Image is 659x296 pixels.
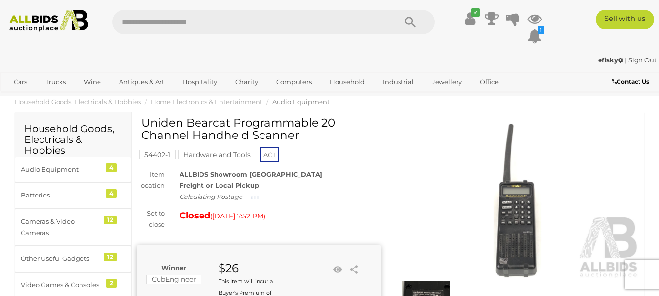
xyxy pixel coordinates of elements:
div: Video Games & Consoles [21,279,101,291]
a: Cameras & Video Cameras 12 [15,209,131,246]
a: Industrial [377,74,420,90]
a: Audio Equipment 4 [15,157,131,182]
span: | [625,56,627,64]
li: Watch this item [330,262,345,277]
a: Jewellery [425,74,468,90]
img: small-loading.gif [251,195,259,200]
div: 12 [104,253,117,261]
div: 4 [106,163,117,172]
a: Other Useful Gadgets 12 [15,246,131,272]
img: Uniden Bearcat Programmable 20 Channel Handheld Scanner [396,122,640,279]
a: Household [323,74,371,90]
div: Audio Equipment [21,164,101,175]
a: [GEOGRAPHIC_DATA] [45,90,127,106]
b: Contact Us [612,78,649,85]
i: Calculating Postage [180,193,242,200]
h1: Uniden Bearcat Programmable 20 Channel Handheld Scanner [141,117,379,142]
a: Batteries 4 [15,182,131,208]
div: Item location [129,169,172,192]
div: 2 [106,279,117,288]
a: Wine [78,74,107,90]
button: Search [386,10,435,34]
img: Allbids.com.au [5,10,93,32]
i: 1 [538,26,544,34]
div: 4 [106,189,117,198]
strong: Closed [180,210,210,221]
a: Hospitality [176,74,223,90]
span: [DATE] 7:52 PM [212,212,263,220]
strong: efisky [598,56,623,64]
a: efisky [598,56,625,64]
div: Set to close [129,208,172,231]
a: Computers [270,74,318,90]
a: 54402-1 [139,151,176,158]
a: Office [474,74,505,90]
a: ✔ [463,10,478,27]
i: ✔ [471,8,480,17]
a: Antiques & Art [113,74,171,90]
a: Sign Out [628,56,657,64]
strong: ALLBIDS Showroom [GEOGRAPHIC_DATA] [180,170,322,178]
a: Trucks [39,74,72,90]
a: Sell with us [596,10,654,29]
a: 1 [527,27,542,45]
a: Hardware and Tools [178,151,256,158]
a: Cars [7,74,34,90]
a: Audio Equipment [272,98,330,106]
strong: Freight or Local Pickup [180,181,259,189]
a: Charity [229,74,264,90]
span: ( ) [210,212,265,220]
div: 12 [104,216,117,224]
a: Contact Us [612,77,652,87]
span: ACT [260,147,279,162]
a: Sports [7,90,40,106]
div: Other Useful Gadgets [21,253,101,264]
a: Home Electronics & Entertainment [151,98,262,106]
h2: Household Goods, Electricals & Hobbies [24,123,121,156]
b: Winner [161,264,186,272]
mark: Hardware and Tools [178,150,256,159]
div: Batteries [21,190,101,201]
mark: 54402-1 [139,150,176,159]
strong: $26 [219,261,239,275]
a: Household Goods, Electricals & Hobbies [15,98,141,106]
div: Cameras & Video Cameras [21,216,101,239]
mark: CubEngineer [146,275,201,284]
